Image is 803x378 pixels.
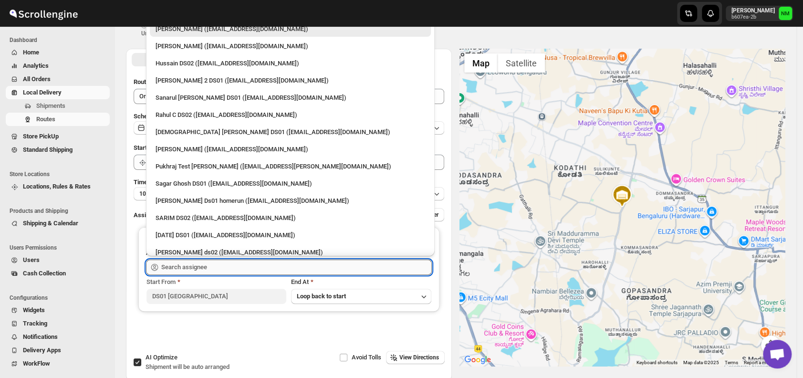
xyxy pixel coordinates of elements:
[146,191,435,209] li: Sourav Ds01 homerun (bamij29633@eluxeer.com)
[139,190,168,198] span: 10 minutes
[23,220,78,227] span: Shipping & Calendar
[23,146,73,153] span: Standard Shipping
[23,75,51,83] span: All Orders
[744,360,782,365] a: Report a map error
[6,59,110,73] button: Analytics
[134,211,159,219] span: Assign to
[146,243,435,260] li: Rashidul ds02 (vaseno4694@minduls.com)
[6,330,110,344] button: Notifications
[23,306,45,314] span: Widgets
[462,354,493,366] img: Google
[156,93,425,103] div: Sanarul [PERSON_NAME] DS01 ([EMAIL_ADDRESS][DOMAIN_NAME])
[156,162,425,171] div: Pukhraj Test [PERSON_NAME] ([EMAIL_ADDRESS][PERSON_NAME][DOMAIN_NAME])
[6,304,110,317] button: Widgets
[156,196,425,206] div: [PERSON_NAME] Ds01 homerun ([EMAIL_ADDRESS][DOMAIN_NAME])
[779,7,792,20] span: Narjit Magar
[134,89,444,104] input: Eg: Bengaluru Route
[23,333,58,340] span: Notifications
[8,1,79,25] img: ScrollEngine
[146,354,177,361] span: AI Optimize
[156,213,425,223] div: SARIM DS02 ([EMAIL_ADDRESS][DOMAIN_NAME])
[731,14,775,20] p: b607ea-2b
[726,6,793,21] button: User menu
[134,187,444,200] button: 10 minutes
[6,180,110,193] button: Locations, Rules & Rates
[23,183,91,190] span: Locations, Rules & Rates
[23,360,50,367] span: WorkFlow
[23,256,40,263] span: Users
[6,344,110,357] button: Delivery Apps
[352,354,381,361] span: Avoid Tolls
[146,88,435,105] li: Sanarul Haque DS01 (fefifag638@adosnan.com)
[134,144,209,151] span: Start Location (Warehouse)
[23,346,61,354] span: Delivery Apps
[146,226,435,243] li: Raja DS01 (gasecig398@owlny.com)
[146,278,176,285] span: Start From
[156,248,425,257] div: [PERSON_NAME] ds02 ([EMAIL_ADDRESS][DOMAIN_NAME])
[161,260,432,275] input: Search assignee
[6,357,110,370] button: WorkFlow
[10,170,110,178] span: Store Locations
[23,133,59,140] span: Store PickUp
[464,53,498,73] button: Show street map
[36,115,55,123] span: Routes
[6,73,110,86] button: All Orders
[156,231,425,240] div: [DATE] DS01 ([EMAIL_ADDRESS][DOMAIN_NAME])
[134,121,444,135] button: [DATE]|[DATE]
[141,22,292,37] p: ⓘ Shipments can also be added from Shipments menu Unrouted tab
[146,54,435,71] li: Hussain DS02 (jarav60351@abatido.com)
[683,360,719,365] span: Map data ©2025
[134,78,167,85] span: Route Name
[23,49,39,56] span: Home
[126,70,452,351] div: All Route Options
[6,217,110,230] button: Shipping & Calendar
[156,24,425,34] div: [PERSON_NAME] ([EMAIL_ADDRESS][DOMAIN_NAME])
[156,110,425,120] div: Rahul C DS02 ([EMAIL_ADDRESS][DOMAIN_NAME])
[36,102,65,109] span: Shipments
[146,105,435,123] li: Rahul C DS02 (rahul.chopra@home-run.co)
[156,42,425,51] div: [PERSON_NAME] ([EMAIL_ADDRESS][DOMAIN_NAME])
[6,113,110,126] button: Routes
[763,340,792,368] a: Open chat
[156,76,425,85] div: [PERSON_NAME] 2 DS01 ([EMAIL_ADDRESS][DOMAIN_NAME])
[10,207,110,215] span: Products and Shipping
[731,7,775,14] p: [PERSON_NAME]
[399,354,439,361] span: View Directions
[498,53,545,73] button: Show satellite imagery
[6,253,110,267] button: Users
[156,179,425,189] div: Sagar Ghosh DS01 ([EMAIL_ADDRESS][DOMAIN_NAME])
[6,99,110,113] button: Shipments
[10,244,110,252] span: Users Permissions
[23,270,66,277] span: Cash Collection
[6,317,110,330] button: Tracking
[291,277,431,287] div: End At
[386,351,445,364] button: View Directions
[156,145,425,154] div: [PERSON_NAME] ([EMAIL_ADDRESS][DOMAIN_NAME])
[761,336,780,355] button: Map camera controls
[781,10,790,17] text: NM
[6,46,110,59] button: Home
[132,53,288,66] button: All Route Options
[10,294,110,302] span: Configurations
[636,359,678,366] button: Keyboard shortcuts
[146,140,435,157] li: Vikas Rathod (lolegiy458@nalwan.com)
[146,174,435,191] li: Sagar Ghosh DS01 (loneyoj483@downlor.com)
[725,360,738,365] a: Terms (opens in new tab)
[23,89,62,96] span: Local Delivery
[146,363,229,370] span: Shipment will be auto arranged
[146,21,435,37] li: Rahul Chopra (pukhraj@home-run.co)
[134,113,172,120] span: Scheduled for
[397,211,438,219] span: Add More Driver
[146,123,435,140] li: Islam Laskar DS01 (vixib74172@ikowat.com)
[146,71,435,88] li: Ali Husain 2 DS01 (petec71113@advitize.com)
[146,209,435,226] li: SARIM DS02 (xititor414@owlny.com)
[6,267,110,280] button: Cash Collection
[297,293,346,300] span: Loop back to start
[146,157,435,174] li: Pukhraj Test Grewal (lesogip197@pariag.com)
[10,36,110,44] span: Dashboard
[134,178,172,186] span: Time Per Stop
[23,320,47,327] span: Tracking
[156,127,425,137] div: [DEMOGRAPHIC_DATA] [PERSON_NAME] DS01 ([EMAIL_ADDRESS][DOMAIN_NAME])
[23,62,49,69] span: Analytics
[291,289,431,304] button: Loop back to start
